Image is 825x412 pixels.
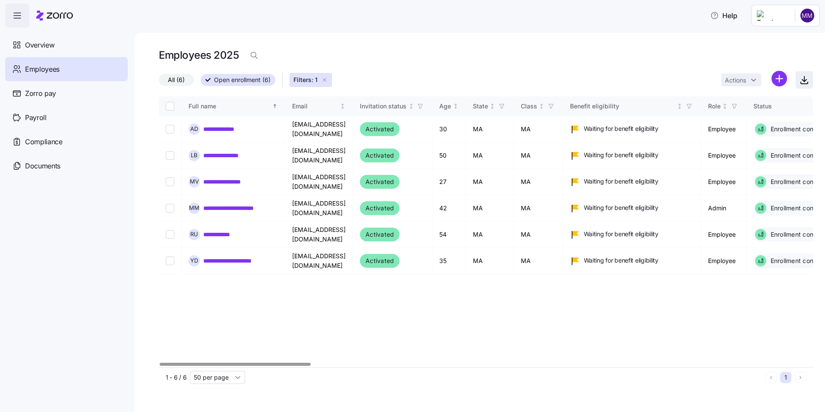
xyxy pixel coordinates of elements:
td: MA [466,169,514,195]
th: Full nameSorted ascending [182,96,285,116]
span: Help [710,10,737,21]
th: RoleNot sorted [701,96,746,116]
td: MA [514,143,563,169]
div: Status [753,101,818,111]
button: Previous page [765,372,777,383]
span: Compliance [25,136,63,147]
div: Age [439,101,451,111]
td: 54 [432,222,466,248]
span: Waiting for benefit eligibility [584,230,658,238]
input: Select record 6 [166,257,174,265]
div: Invitation status [360,101,406,111]
span: M V [190,179,199,184]
td: MA [514,222,563,248]
th: StateNot sorted [466,96,514,116]
td: 42 [432,195,466,222]
input: Select all records [166,102,174,111]
td: Employee [701,248,746,274]
td: [EMAIL_ADDRESS][DOMAIN_NAME] [285,143,353,169]
input: Select record 4 [166,204,174,212]
td: [EMAIL_ADDRESS][DOMAIN_NAME] [285,116,353,143]
td: Admin [701,195,746,222]
td: MA [514,169,563,195]
a: Documents [5,154,128,178]
button: Next page [795,372,806,383]
span: L B [191,152,198,158]
th: AgeNot sorted [432,96,466,116]
div: Sorted ascending [272,103,278,109]
span: Waiting for benefit eligibility [584,203,658,212]
td: MA [466,116,514,143]
td: MA [466,143,514,169]
td: Employee [701,222,746,248]
td: [EMAIL_ADDRESS][DOMAIN_NAME] [285,222,353,248]
input: Select record 5 [166,230,174,239]
div: Not sorted [408,103,414,109]
div: Not sorted [489,103,495,109]
span: Waiting for benefit eligibility [584,177,658,186]
td: 50 [432,143,466,169]
span: Documents [25,161,60,171]
span: A D [190,126,198,132]
td: [EMAIL_ADDRESS][DOMAIN_NAME] [285,195,353,222]
td: MA [514,116,563,143]
span: Activated [365,203,394,213]
span: Actions [725,77,746,83]
div: Not sorted [677,103,683,109]
td: [EMAIL_ADDRESS][DOMAIN_NAME] [285,248,353,274]
span: 1 - 6 / 6 [166,373,186,382]
input: Select record 3 [166,177,174,186]
input: Select record 1 [166,125,174,133]
td: Employee [701,116,746,143]
button: Actions [721,73,761,86]
button: 1 [780,372,791,383]
td: MA [466,195,514,222]
th: ClassNot sorted [514,96,563,116]
th: Invitation statusNot sorted [353,96,432,116]
span: Employees [25,64,60,75]
div: Not sorted [722,103,728,109]
td: MA [466,222,514,248]
img: c7500ab85f6c991aee20b7272b35d42d [800,9,814,22]
img: Employer logo [757,10,788,21]
div: Role [708,101,721,111]
div: Not sorted [340,103,346,109]
div: Full name [189,101,271,111]
th: EmailNot sorted [285,96,353,116]
svg: add icon [771,71,787,86]
button: Filters: 1 [290,73,332,87]
div: Not sorted [538,103,545,109]
td: 30 [432,116,466,143]
span: Waiting for benefit eligibility [584,124,658,133]
td: MA [514,248,563,274]
button: Help [703,7,744,24]
td: MA [514,195,563,222]
td: 27 [432,169,466,195]
span: Filters: 1 [293,76,318,84]
div: Class [521,101,537,111]
span: Overview [25,40,54,51]
div: State [473,101,488,111]
span: Activated [365,229,394,240]
span: Open enrollment (6) [214,74,271,86]
span: Payroll [25,112,47,123]
td: 35 [432,248,466,274]
a: Compliance [5,130,128,154]
a: Employees [5,57,128,81]
a: Overview [5,33,128,57]
h1: Employees 2025 [159,48,239,62]
span: All (6) [168,74,185,86]
span: Activated [365,150,394,161]
th: Benefit eligibilityNot sorted [563,96,701,116]
input: Select record 2 [166,151,174,160]
div: Email [292,101,338,111]
td: MA [466,248,514,274]
td: [EMAIL_ADDRESS][DOMAIN_NAME] [285,169,353,195]
a: Zorro pay [5,81,128,105]
td: Employee [701,143,746,169]
span: Y D [190,258,198,263]
td: Employee [701,169,746,195]
span: Waiting for benefit eligibility [584,256,658,265]
span: Activated [365,256,394,266]
span: Waiting for benefit eligibility [584,151,658,159]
